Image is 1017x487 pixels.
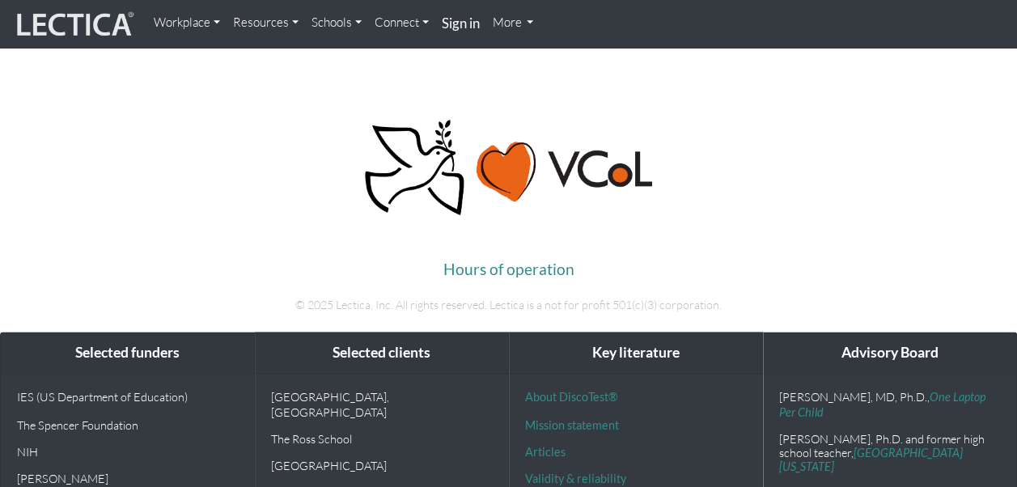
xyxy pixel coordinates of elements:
div: Key literature [509,332,762,374]
a: Workplace [147,6,227,39]
a: Articles [525,444,566,458]
a: Validity & reliability [525,471,626,485]
div: Selected clients [255,332,508,374]
p: IES (US Department of Education) [17,390,238,404]
strong: Sign in [442,15,480,32]
img: Peace, love, VCoL [360,117,656,218]
a: Sign in [435,6,486,41]
p: The Spencer Foundation [17,417,238,431]
a: Resources [227,6,305,39]
a: Connect [368,6,435,39]
div: Selected funders [1,332,254,374]
div: Advisory Board [763,332,1016,374]
p: © 2025 Lectica, Inc. All rights reserved. Lectica is a not for profit 501(c)(3) corporation. [60,295,958,315]
a: More [486,6,540,39]
p: NIH [17,444,238,458]
a: About DiscoTest® [525,390,617,404]
p: [GEOGRAPHIC_DATA] [271,458,492,472]
p: [PERSON_NAME], MD, Ph.D., [779,390,1000,418]
p: The Ross School [271,431,492,445]
p: [PERSON_NAME] [17,471,238,485]
p: [PERSON_NAME], Ph.D. and former high school teacher, [779,431,1000,473]
p: [GEOGRAPHIC_DATA], [GEOGRAPHIC_DATA] [271,390,492,418]
a: Mission statement [525,417,619,431]
a: Schools [305,6,368,39]
img: lecticalive [13,9,134,40]
a: One Laptop Per Child [779,390,985,417]
a: Hours of operation [443,260,574,278]
a: [GEOGRAPHIC_DATA][US_STATE] [779,445,963,472]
